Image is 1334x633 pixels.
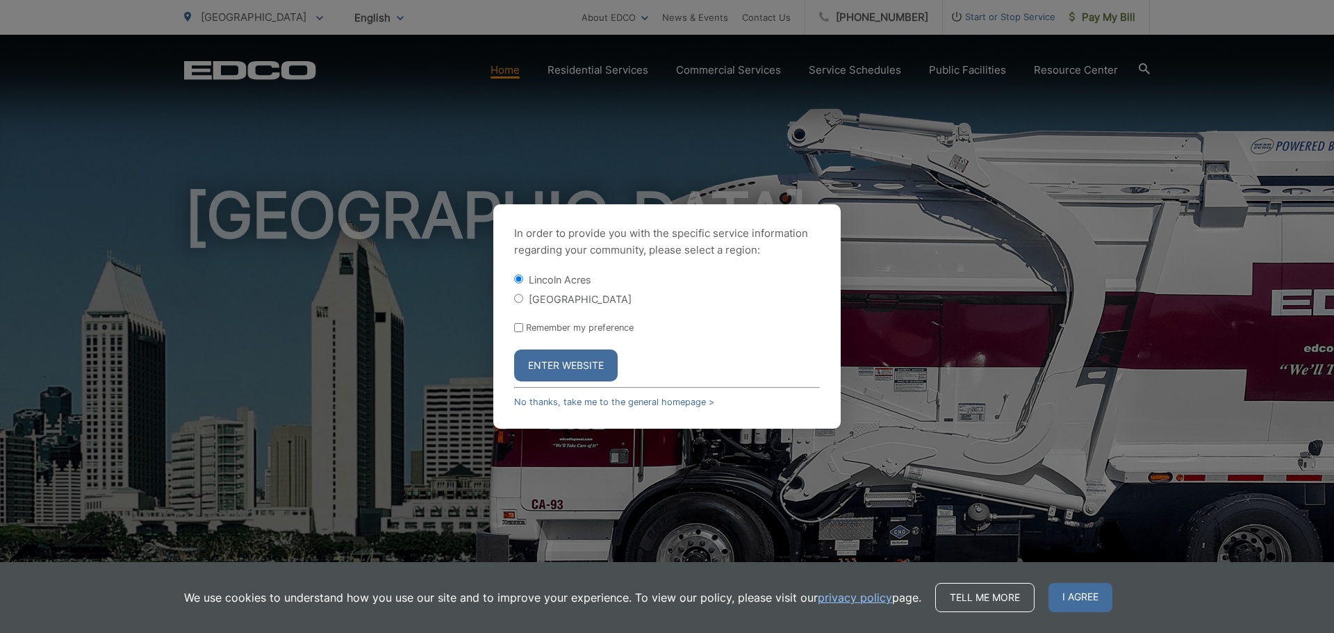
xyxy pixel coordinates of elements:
[1048,583,1112,612] span: I agree
[818,589,892,606] a: privacy policy
[514,350,618,381] button: Enter Website
[529,274,591,286] label: Lincoln Acres
[514,397,714,407] a: No thanks, take me to the general homepage >
[529,293,632,305] label: [GEOGRAPHIC_DATA]
[935,583,1035,612] a: Tell me more
[526,322,634,333] label: Remember my preference
[514,225,820,258] p: In order to provide you with the specific service information regarding your community, please se...
[184,589,921,606] p: We use cookies to understand how you use our site and to improve your experience. To view our pol...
